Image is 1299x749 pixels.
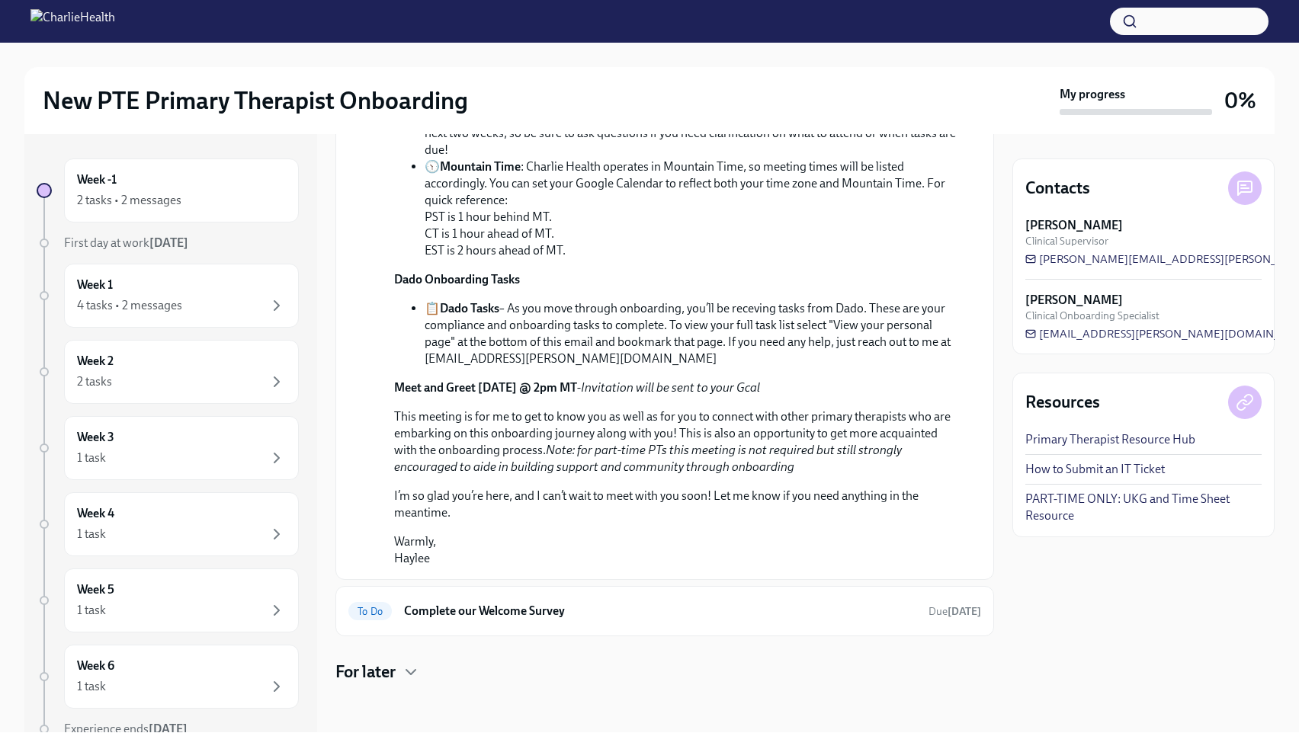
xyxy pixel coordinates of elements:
[1025,177,1090,200] h4: Contacts
[77,373,112,390] div: 2 tasks
[1025,431,1195,448] a: Primary Therapist Resource Hub
[77,429,114,446] h6: Week 3
[77,526,106,543] div: 1 task
[929,605,981,618] span: Due
[77,678,106,695] div: 1 task
[149,722,188,736] strong: [DATE]
[37,492,299,556] a: Week 41 task
[425,158,957,259] li: 🕥 : Charlie Health operates in Mountain Time, so meeting times will be listed accordingly. You ca...
[37,158,299,222] a: Week -12 tasks • 2 messages
[77,581,114,598] h6: Week 5
[394,533,957,567] p: Warmly, Haylee
[581,380,760,395] em: Invitation will be sent to your Gcal
[77,602,106,619] div: 1 task
[425,300,957,367] li: 📋 – As you move through onboarding, you’ll be receving tasks from Dado. These are your compliance...
[77,353,114,370] h6: Week 2
[394,443,902,474] em: Note: for part-time PTs this meeting is not required but still strongly encouraged to aide in bui...
[77,277,113,293] h6: Week 1
[1025,217,1123,234] strong: [PERSON_NAME]
[43,85,468,116] h2: New PTE Primary Therapist Onboarding
[37,264,299,328] a: Week 14 tasks • 2 messages
[1025,491,1262,524] a: PART-TIME ONLY: UKG and Time Sheet Resource
[149,235,188,250] strong: [DATE]
[394,408,957,475] p: This meeting is for me to get to know you as well as for you to connect with other primary therap...
[77,658,114,674] h6: Week 6
[394,380,577,395] strong: Meet and Greet [DATE] @ 2pm MT
[394,379,957,396] p: -
[1224,87,1256,114] h3: 0%
[1060,86,1125,103] strong: My progress
[394,272,520,286] strong: Dado Onboarding Tasks
[440,159,521,174] strong: Mountain Time
[1025,234,1108,248] span: Clinical Supervisor
[440,301,499,315] strong: Dado Tasks
[37,416,299,480] a: Week 31 task
[335,661,396,683] h4: For later
[1025,292,1123,309] strong: [PERSON_NAME]
[1025,461,1165,478] a: How to Submit an IT Ticket
[64,235,188,250] span: First day at work
[1025,391,1100,414] h4: Resources
[37,235,299,251] a: First day at work[DATE]
[37,340,299,404] a: Week 22 tasks
[77,171,117,188] h6: Week -1
[1025,309,1159,323] span: Clinical Onboarding Specialist
[37,645,299,709] a: Week 61 task
[64,722,188,736] span: Experience ends
[77,192,181,209] div: 2 tasks • 2 messages
[348,606,392,617] span: To Do
[37,568,299,632] a: Week 51 task
[394,488,957,521] p: I’m so glad you’re here, and I can’t wait to meet with you soon! Let me know if you need anything...
[77,297,182,314] div: 4 tasks • 2 messages
[30,9,115,34] img: CharlieHealth
[404,603,916,619] h6: Complete our Welcome Survey
[77,450,106,466] div: 1 task
[948,605,981,618] strong: [DATE]
[348,599,981,623] a: To DoComplete our Welcome SurveyDue[DATE]
[929,604,981,619] span: September 17th, 2025 07:00
[77,505,114,522] h6: Week 4
[335,661,994,683] div: For later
